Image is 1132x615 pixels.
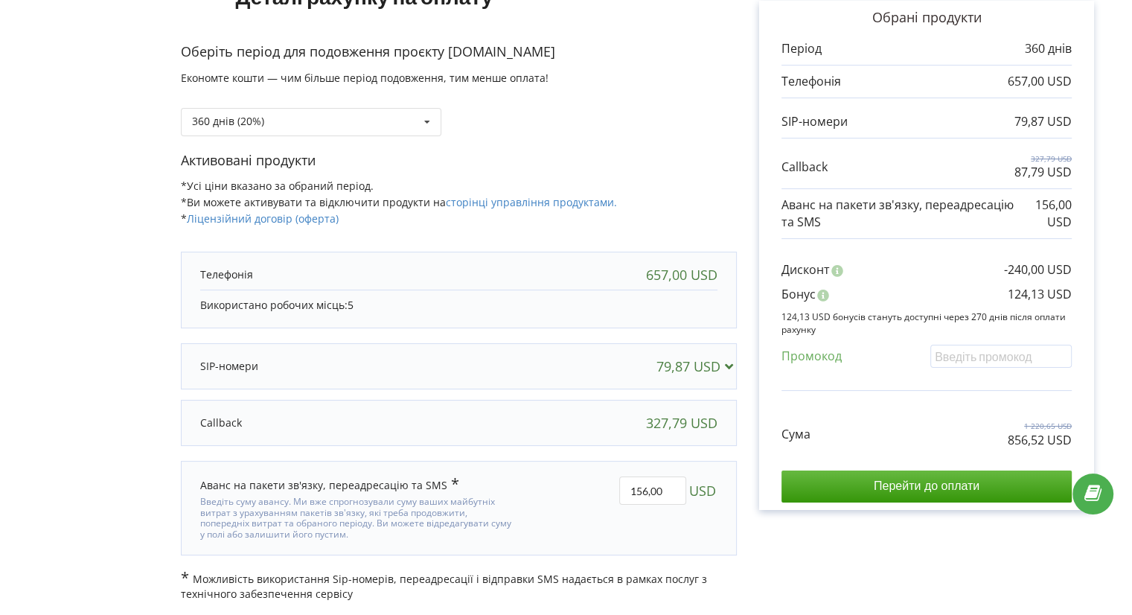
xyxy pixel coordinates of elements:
[200,298,717,313] p: Використано робочих місць:
[200,359,258,374] p: SIP-номери
[781,310,1072,336] p: 124,13 USD бонусів стануть доступні через 270 днів після оплати рахунку
[781,197,1017,231] p: Аванс на пакети зв'язку, переадресацію та SMS
[656,359,739,374] div: 79,87 USD
[1008,421,1072,431] p: 1 220,65 USD
[1014,153,1072,164] p: 327,79 USD
[781,471,1072,502] input: Перейти до оплати
[1014,164,1072,181] p: 87,79 USD
[781,426,810,443] p: Сума
[689,477,716,505] span: USD
[781,159,828,176] p: Callback
[200,477,459,493] div: Аванс на пакети зв'язку, переадресацію та SMS
[200,493,516,540] div: Введіть суму авансу. Ми вже спрогнозували суму ваших майбутніх витрат з урахуванням пакетів зв'яз...
[781,8,1072,28] p: Обрані продукти
[1008,73,1072,90] p: 657,00 USD
[181,179,374,193] span: *Усі ціни вказано за обраний період.
[646,415,717,430] div: 327,79 USD
[1017,197,1072,231] p: 156,00 USD
[1008,286,1072,303] p: 124,13 USD
[1004,261,1072,278] p: -240,00 USD
[192,116,264,127] div: 360 днів (20%)
[781,348,842,365] p: Промокод
[1014,113,1072,130] p: 79,87 USD
[200,415,242,430] p: Callback
[187,211,339,226] a: Ліцензійний договір (оферта)
[781,73,841,90] p: Телефонія
[781,261,830,278] p: Дисконт
[646,267,717,282] div: 657,00 USD
[200,267,253,282] p: Телефонія
[1025,40,1072,57] p: 360 днів
[181,195,617,209] span: *Ви можете активувати та відключити продукти на
[446,195,617,209] a: сторінці управління продуктами.
[781,40,822,57] p: Період
[1008,432,1072,449] p: 856,52 USD
[181,570,737,602] p: Можливість використання Sip-номерів, переадресації і відправки SMS надається в рамках послуг з те...
[348,298,354,312] span: 5
[781,286,816,303] p: Бонус
[181,42,737,62] p: Оберіть період для подовження проєкту [DOMAIN_NAME]
[930,345,1072,368] input: Введіть промокод
[181,151,737,171] p: Активовані продукти
[181,71,549,85] span: Економте кошти — чим більше період подовження, тим менше оплата!
[781,113,848,130] p: SIP-номери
